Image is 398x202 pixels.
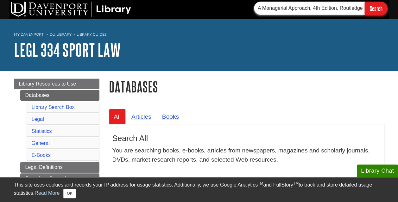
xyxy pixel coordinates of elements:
a: Legal Definitions [20,162,99,173]
a: Statistics [32,128,52,134]
a: Library Search Box [32,104,75,110]
sup: TM [258,181,263,186]
a: Databases [20,90,99,101]
input: Search [365,2,388,15]
a: My Davenport [14,32,43,37]
nav: breadcrumb [14,30,384,40]
div: This site uses cookies and records your IP address for usage statistics. Additionally, we use Goo... [14,181,384,198]
a: All [109,109,126,124]
button: Library Chat [357,164,398,177]
a: E-Books [32,152,51,158]
img: DU Library [11,2,131,17]
span: Library Resources to Use [19,81,76,86]
a: Legal [32,116,44,122]
h3: Search All [112,134,381,143]
a: Library Resources to Use [14,79,99,89]
button: Close [63,189,76,198]
input: Find Articles, Books, & More... [254,2,365,15]
a: Read More [35,190,60,196]
a: Sport Law Journals [20,173,99,184]
form: Searches DU Library's articles, books, and more [254,2,388,15]
h1: Databases [109,79,384,95]
a: Articles [126,109,156,124]
sup: TM [293,181,299,186]
a: Books [157,109,184,124]
p: You are searching books, e-books, articles from newspapers, magazines and scholarly journals, DVD... [112,146,381,164]
a: General [32,140,50,146]
a: DU Library [50,32,72,37]
a: Library Guides [77,32,107,37]
a: LEGL 334 Sport Law [14,40,121,60]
